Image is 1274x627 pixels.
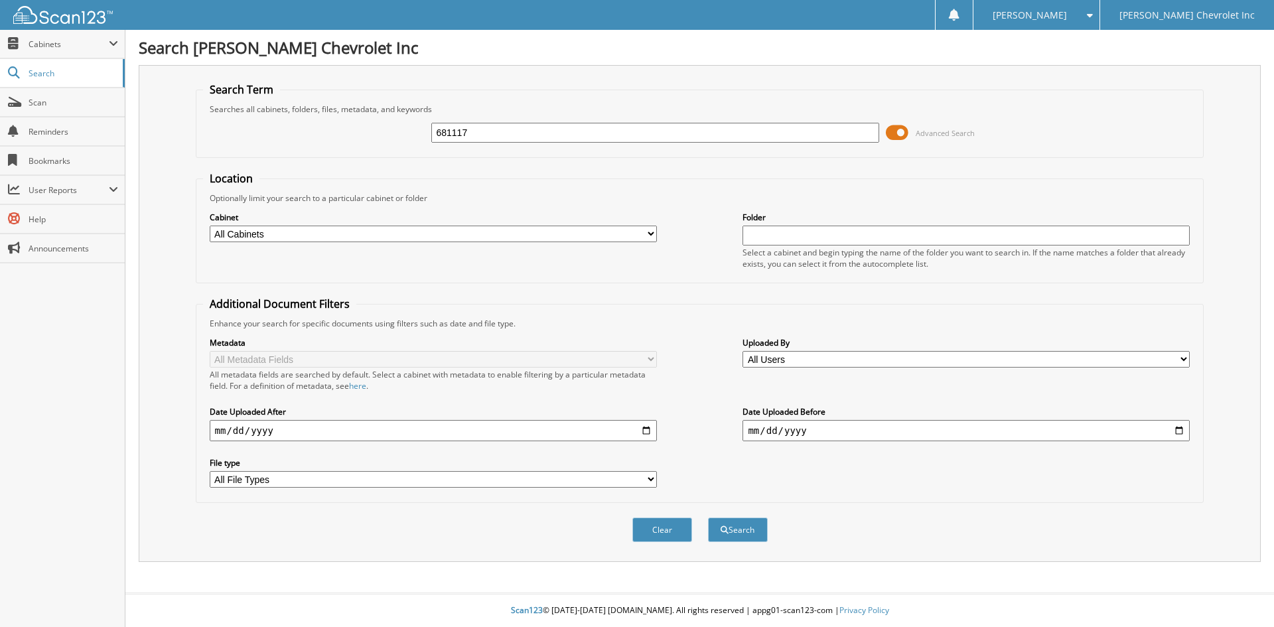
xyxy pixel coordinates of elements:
[29,184,109,196] span: User Reports
[743,247,1190,269] div: Select a cabinet and begin typing the name of the folder you want to search in. If the name match...
[29,243,118,254] span: Announcements
[839,604,889,616] a: Privacy Policy
[632,518,692,542] button: Clear
[210,420,657,441] input: start
[203,297,356,311] legend: Additional Document Filters
[203,192,1197,204] div: Optionally limit your search to a particular cabinet or folder
[210,337,657,348] label: Metadata
[1119,11,1255,19] span: [PERSON_NAME] Chevrolet Inc
[203,318,1197,329] div: Enhance your search for specific documents using filters such as date and file type.
[139,36,1261,58] h1: Search [PERSON_NAME] Chevrolet Inc
[210,212,657,223] label: Cabinet
[743,337,1190,348] label: Uploaded By
[29,68,116,79] span: Search
[29,214,118,225] span: Help
[29,38,109,50] span: Cabinets
[29,97,118,108] span: Scan
[743,406,1190,417] label: Date Uploaded Before
[210,457,657,468] label: File type
[708,518,768,542] button: Search
[916,128,975,138] span: Advanced Search
[1208,563,1274,627] iframe: Chat Widget
[743,212,1190,223] label: Folder
[13,6,113,24] img: scan123-logo-white.svg
[993,11,1067,19] span: [PERSON_NAME]
[743,420,1190,441] input: end
[210,406,657,417] label: Date Uploaded After
[29,155,118,167] span: Bookmarks
[349,380,366,391] a: here
[203,171,259,186] legend: Location
[210,369,657,391] div: All metadata fields are searched by default. Select a cabinet with metadata to enable filtering b...
[511,604,543,616] span: Scan123
[203,104,1197,115] div: Searches all cabinets, folders, files, metadata, and keywords
[29,126,118,137] span: Reminders
[203,82,280,97] legend: Search Term
[125,594,1274,627] div: © [DATE]-[DATE] [DOMAIN_NAME]. All rights reserved | appg01-scan123-com |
